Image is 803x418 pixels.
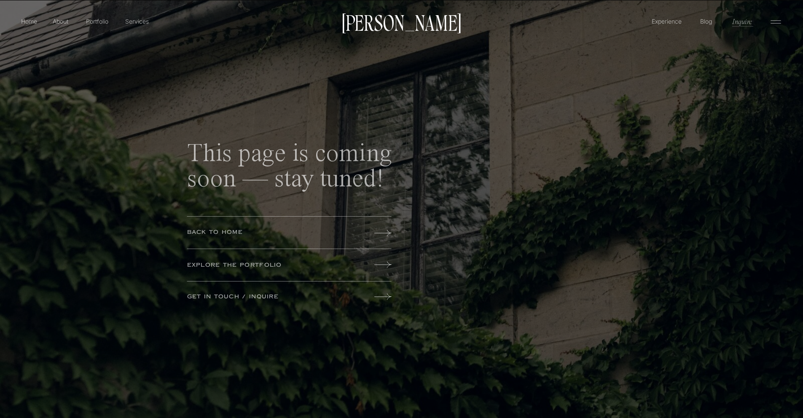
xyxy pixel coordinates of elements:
a: Experience [650,17,683,26]
a: Inquire [731,16,753,26]
a: [PERSON_NAME] [338,13,465,31]
a: get in touch / inquire [187,292,319,302]
a: Home [19,17,39,26]
a: Services [124,17,149,26]
a: back to home [187,228,319,237]
a: About [51,17,70,25]
p: This page is coming soon — stay tuned! [187,142,396,205]
a: Blog [698,17,714,25]
a: Portfolio [82,17,112,26]
a: Explore the portfolio [187,261,319,270]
